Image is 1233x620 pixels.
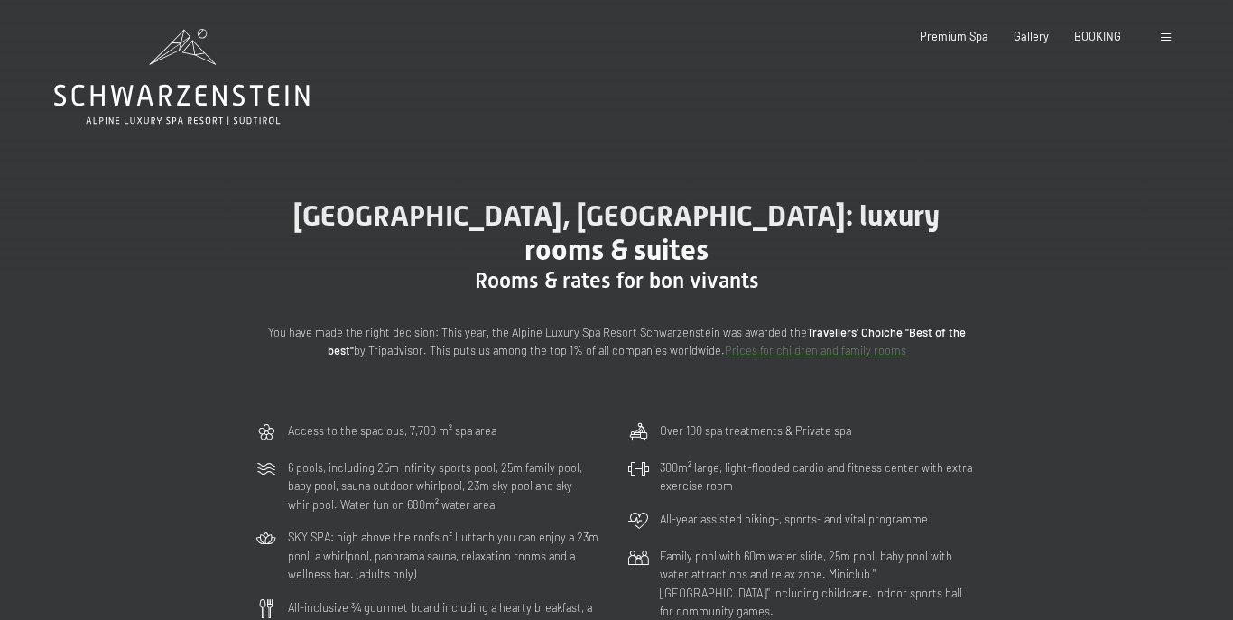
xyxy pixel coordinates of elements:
[288,458,606,514] p: 6 pools, including 25m infinity sports pool, 25m family pool, baby pool, sauna outdoor whirlpool,...
[1074,29,1121,43] a: BOOKING
[725,343,906,357] a: Prices for children and family rooms
[255,323,978,360] p: You have made the right decision: This year, the Alpine Luxury Spa Resort Schwarzenstein was awar...
[288,421,496,440] p: Access to the spacious, 7,700 m² spa area
[475,268,759,293] span: Rooms & rates for bon vivants
[920,29,988,43] a: Premium Spa
[660,510,928,528] p: All-year assisted hiking-, sports- and vital programme
[660,421,851,440] p: Over 100 spa treatments & Private spa
[288,528,606,583] p: SKY SPA: high above the roofs of Luttach you can enjoy a 23m pool, a whirlpool, panorama sauna, r...
[1014,29,1049,43] a: Gallery
[293,199,940,267] span: [GEOGRAPHIC_DATA], [GEOGRAPHIC_DATA]: luxury rooms & suites
[660,458,978,495] p: 300m² large, light-flooded cardio and fitness center with extra exercise room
